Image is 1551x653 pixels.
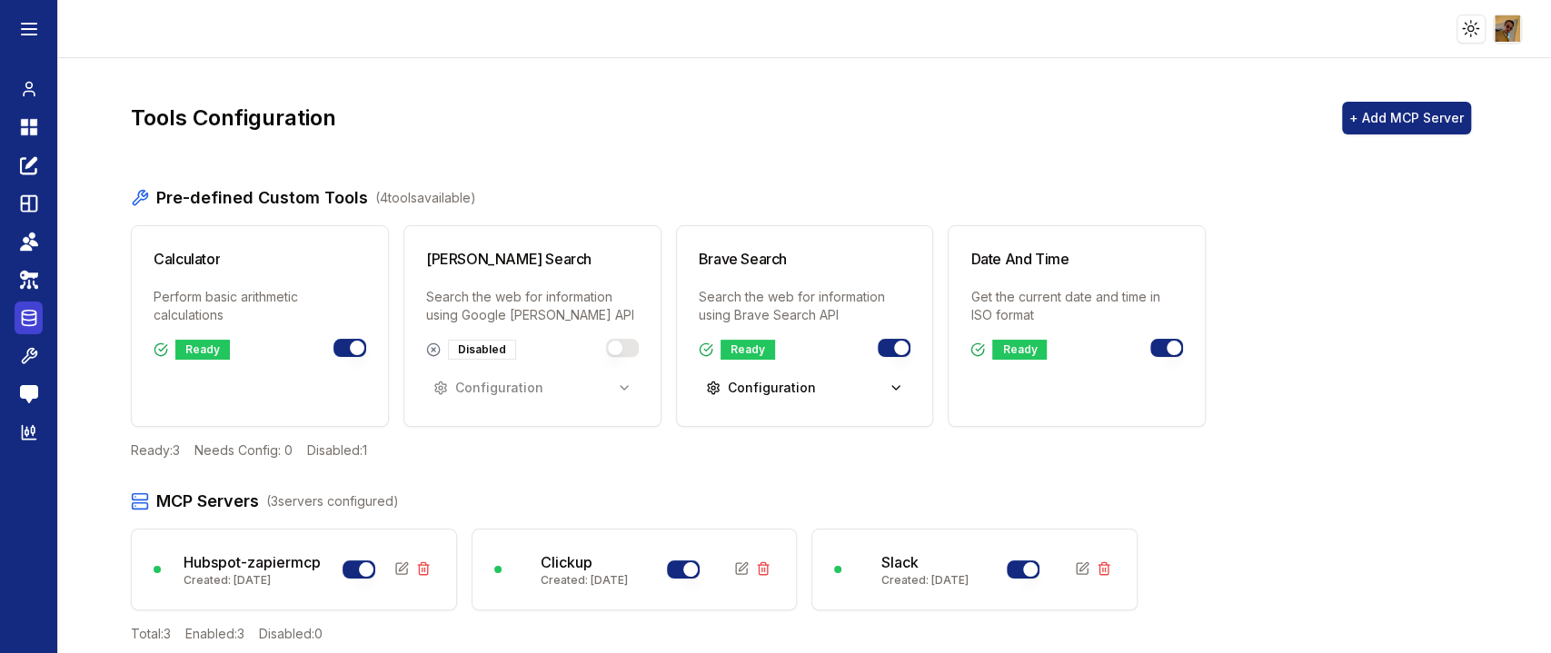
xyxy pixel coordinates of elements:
[413,558,434,579] button: Delete server
[880,573,968,588] p: Created: [DATE]
[426,248,592,270] h3: [PERSON_NAME] Search
[375,189,476,207] span: ( 4 tool s available)
[426,288,639,324] p: Search the web for information using Google [PERSON_NAME] API
[266,492,399,510] span: ( 3 server s configured)
[448,340,516,360] div: Disabled
[154,566,161,573] div: "Server is enabled
[494,566,502,573] div: "Server is enabled
[834,566,841,573] div: "Server is enabled
[533,551,635,588] div: Clickup
[1495,15,1521,42] img: ACg8ocL-AA-IH69TDmxqebRqtuhIZVeiBSj8Y3qWulHXpMwmB02j8Yx_cw=s96-c
[1150,339,1183,357] button: Toggle date_and_time
[878,339,910,357] button: Toggle brave_search
[970,248,1069,270] h3: Date And Time
[1342,102,1471,134] button: + Add MCP Server
[699,371,911,404] button: Configuration
[699,248,787,270] h3: Brave Search
[667,560,700,579] button: Toggle Clickup
[131,104,336,133] h1: Tools Configuration
[752,558,774,579] button: Delete server
[307,441,367,460] span: Disabled: 1
[1093,558,1115,579] button: Delete server
[154,288,366,324] p: Perform basic arithmetic calculations
[873,551,975,588] div: Slack
[970,288,1183,324] p: Get the current date and time in ISO format
[20,385,38,403] img: feedback
[333,339,366,357] button: Toggle calculator
[706,379,816,397] div: Configuration
[541,573,628,588] p: Created: [DATE]
[606,339,639,357] button: Toggle serper_search
[156,489,259,514] h2: MCP Servers
[721,340,775,360] div: Ready
[131,441,180,460] span: Ready: 3
[131,625,171,643] span: Total: 3
[156,185,368,211] h2: Pre-defined Custom Tools
[176,551,328,588] div: Hubspot-zapiermcp
[731,558,752,579] button: Edit server
[992,340,1047,360] div: Ready
[1071,558,1093,579] button: Edit server
[259,625,323,643] span: Disabled: 0
[194,441,293,460] span: Needs Config: 0
[391,558,413,579] button: Edit server
[1007,560,1039,579] button: Toggle Slack
[343,560,375,579] button: Toggle Hubspot-zapiermcp
[185,625,244,643] span: Enabled: 3
[699,288,911,324] p: Search the web for information using Brave Search API
[184,573,321,588] p: Created: [DATE]
[154,248,220,270] h3: Calculator
[175,340,230,360] div: Ready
